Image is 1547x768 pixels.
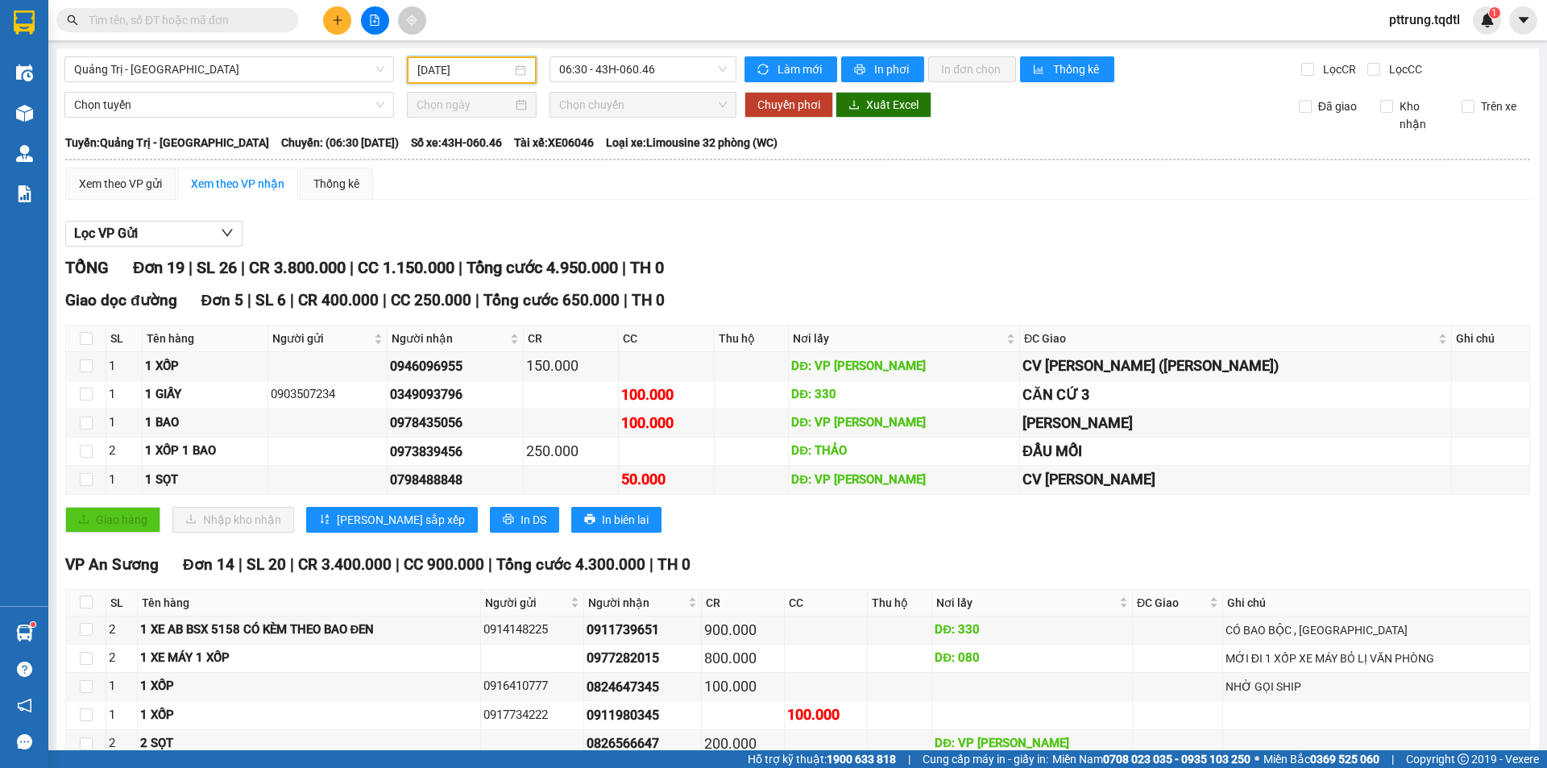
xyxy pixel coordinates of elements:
[866,96,919,114] span: Xuất Excel
[145,357,266,376] div: 1 XỐP
[1509,6,1537,35] button: caret-down
[390,356,520,376] div: 0946096955
[31,622,35,627] sup: 1
[704,675,782,698] div: 100.000
[247,555,286,574] span: SL 20
[74,57,384,81] span: Quảng Trị - Sài Gòn
[748,750,896,768] span: Hỗ trợ kỹ thuật:
[398,6,426,35] button: aim
[935,649,1130,668] div: DĐ: 080
[1022,384,1449,406] div: CĂN CỨ 3
[109,621,135,640] div: 2
[657,555,691,574] span: TH 0
[1312,98,1363,115] span: Đã giao
[391,291,471,309] span: CC 250.000
[65,291,177,309] span: Giao dọc đường
[1137,594,1206,612] span: ĐC Giao
[106,590,138,616] th: SL
[791,413,1017,433] div: DĐ: VP [PERSON_NAME]
[467,258,618,277] span: Tổng cước 4.950.000
[827,753,896,766] strong: 1900 633 818
[1226,678,1527,695] div: NHỜ GỌI SHIP
[584,513,595,526] span: printer
[526,440,616,463] div: 250.000
[602,511,649,529] span: In biên lai
[490,507,559,533] button: printerIn DS
[390,470,520,490] div: 0798488848
[106,326,143,352] th: SL
[281,134,399,152] span: Chuyến: (06:30 [DATE])
[404,555,484,574] span: CC 900.000
[704,647,782,670] div: 800.000
[503,513,514,526] span: printer
[702,590,785,616] th: CR
[16,105,33,122] img: warehouse-icon
[332,15,343,26] span: plus
[1376,10,1473,30] span: pttrung.tqdtl
[1255,756,1259,762] span: ⚪️
[65,507,160,533] button: uploadGiao hàng
[109,442,139,461] div: 2
[785,590,868,616] th: CC
[854,64,868,77] span: printer
[1022,412,1449,434] div: [PERSON_NAME]
[1103,753,1250,766] strong: 0708 023 035 - 0935 103 250
[868,590,932,616] th: Thu hộ
[361,6,389,35] button: file-add
[587,705,699,725] div: 0911980345
[17,662,32,677] span: question-circle
[417,61,512,79] input: 11/09/2025
[313,175,359,193] div: Thống kê
[140,706,478,725] div: 1 XỐP
[238,555,243,574] span: |
[791,385,1017,405] div: DĐ: 330
[587,648,699,668] div: 0977282015
[571,507,662,533] button: printerIn biên lai
[140,734,478,753] div: 2 SỌT
[1022,468,1449,491] div: CV [PERSON_NAME]
[390,384,520,405] div: 0349093796
[109,706,135,725] div: 1
[483,706,582,725] div: 0917734222
[201,291,244,309] span: Đơn 5
[704,619,782,641] div: 900.000
[483,291,620,309] span: Tổng cước 650.000
[1391,750,1394,768] span: |
[791,442,1017,461] div: DĐ: THẢO
[1020,56,1114,82] button: bar-chartThống kê
[390,413,520,433] div: 0978435056
[908,750,910,768] span: |
[255,291,286,309] span: SL 6
[1516,13,1531,27] span: caret-down
[622,258,626,277] span: |
[290,291,294,309] span: |
[145,442,266,461] div: 1 XỐP 1 BAO
[17,698,32,713] span: notification
[109,649,135,668] div: 2
[475,291,479,309] span: |
[514,134,594,152] span: Tài xế: XE06046
[1052,750,1250,768] span: Miền Nam
[145,385,266,405] div: 1 GIẤY
[649,555,653,574] span: |
[488,555,492,574] span: |
[791,357,1017,376] div: DĐ: VP [PERSON_NAME]
[140,677,478,696] div: 1 XỐP
[271,385,384,405] div: 0903507234
[133,258,185,277] span: Đơn 19
[145,413,266,433] div: 1 BAO
[744,56,837,82] button: syncLàm mới
[791,471,1017,490] div: DĐ: VP [PERSON_NAME]
[383,291,387,309] span: |
[778,60,824,78] span: Làm mới
[17,734,32,749] span: message
[67,15,78,26] span: search
[298,555,392,574] span: CR 3.400.000
[874,60,911,78] span: In phơi
[74,93,384,117] span: Chọn tuyến
[189,258,193,277] span: |
[221,226,234,239] span: down
[140,621,478,640] div: 1 XE AB BSX 5158 CÓ KÈM THEO BAO ĐEN
[1393,98,1450,133] span: Kho nhận
[632,291,665,309] span: TH 0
